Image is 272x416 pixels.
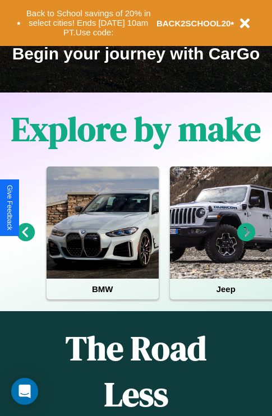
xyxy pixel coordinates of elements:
h4: BMW [47,279,159,299]
b: BACK2SCHOOL20 [156,19,231,28]
div: Open Intercom Messenger [11,378,38,405]
h1: Explore by make [11,106,261,152]
button: Back to School savings of 20% in select cities! Ends [DATE] 10am PT.Use code: [21,6,156,40]
div: Give Feedback [6,185,13,230]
